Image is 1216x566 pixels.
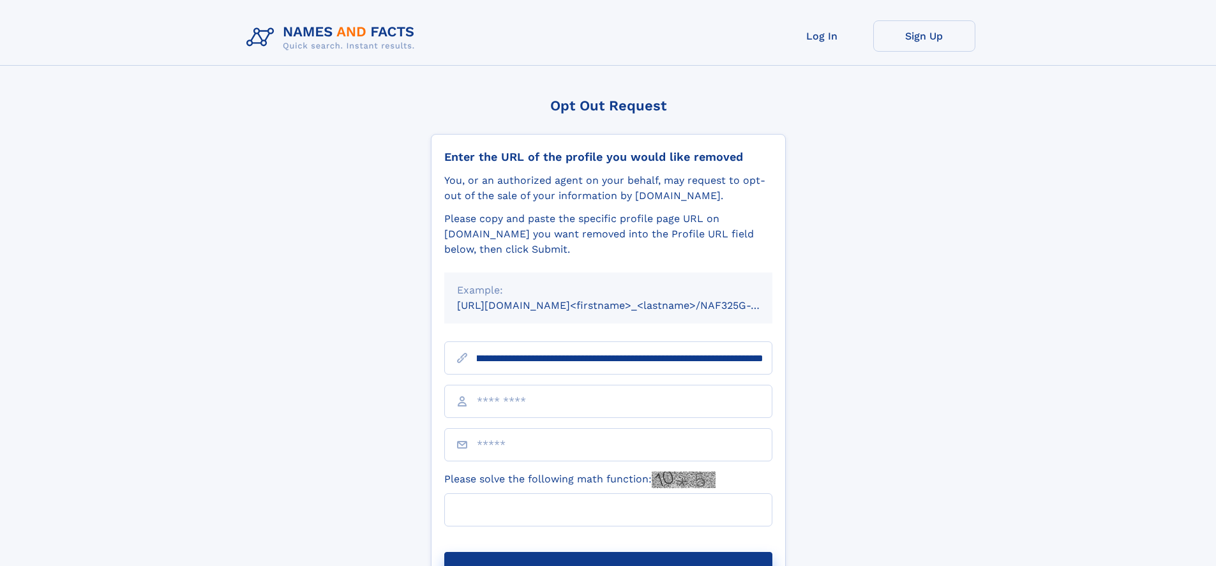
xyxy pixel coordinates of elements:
[457,283,760,298] div: Example:
[444,472,716,488] label: Please solve the following math function:
[457,299,797,311] small: [URL][DOMAIN_NAME]<firstname>_<lastname>/NAF325G-xxxxxxxx
[444,173,772,204] div: You, or an authorized agent on your behalf, may request to opt-out of the sale of your informatio...
[873,20,975,52] a: Sign Up
[431,98,786,114] div: Opt Out Request
[771,20,873,52] a: Log In
[241,20,425,55] img: Logo Names and Facts
[444,211,772,257] div: Please copy and paste the specific profile page URL on [DOMAIN_NAME] you want removed into the Pr...
[444,150,772,164] div: Enter the URL of the profile you would like removed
